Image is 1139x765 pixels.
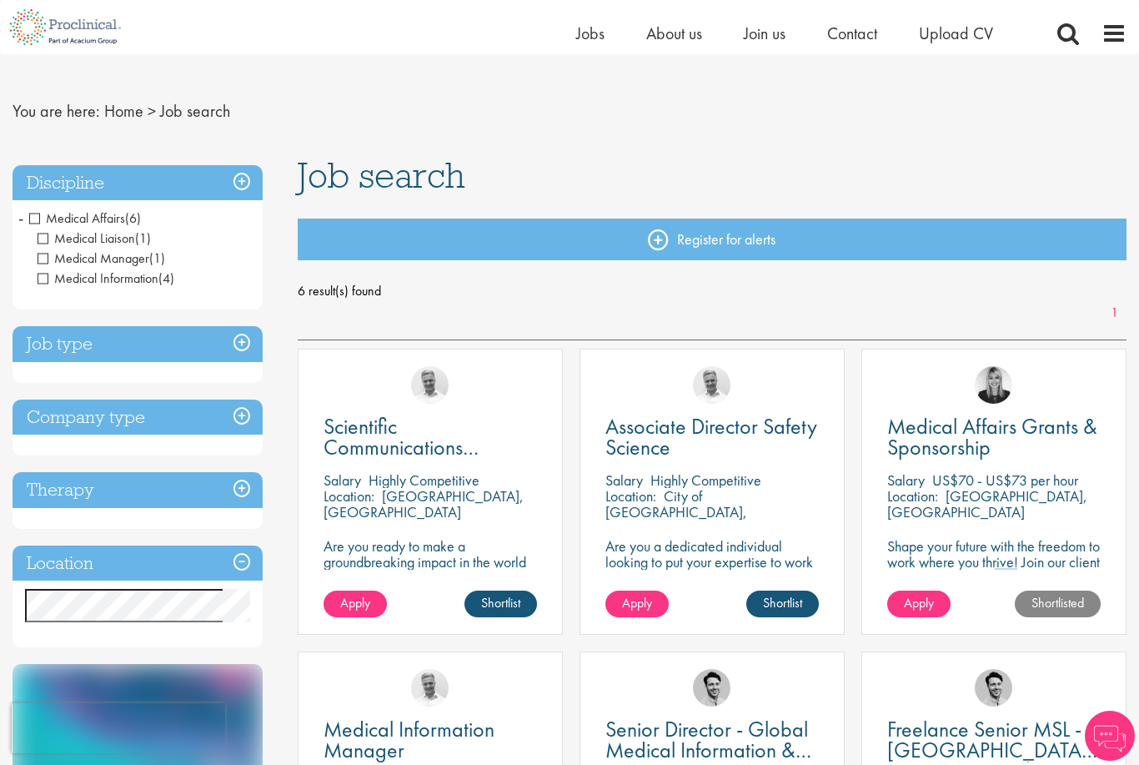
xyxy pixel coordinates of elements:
h3: Location [13,546,263,581]
a: Apply [887,591,951,617]
span: Medical Manager [38,249,165,267]
img: Chatbot [1085,711,1135,761]
span: Medical Liaison [38,229,151,247]
span: Job search [160,100,230,122]
a: 1 [1102,304,1126,323]
a: Shortlisted [1015,591,1101,617]
a: Senior Director - Global Medical Information & Medical Affairs [605,719,819,761]
a: Jobs [576,23,605,44]
p: [GEOGRAPHIC_DATA], [GEOGRAPHIC_DATA] [887,486,1087,521]
a: Shortlist [746,591,819,617]
span: Medical Affairs Grants & Sponsorship [887,412,1097,461]
a: Apply [605,591,669,617]
a: Apply [324,591,387,617]
img: Joshua Bye [411,669,449,707]
a: Medical Affairs Grants & Sponsorship [887,416,1101,458]
a: Contact [827,23,877,44]
span: Medical Manager [38,249,149,267]
span: - [18,205,23,230]
span: (4) [158,269,174,287]
span: (1) [135,229,151,247]
p: Shape your future with the freedom to work where you thrive! Join our client with this fully remo... [887,538,1101,601]
span: Apply [622,594,652,611]
img: Thomas Pinnock [693,669,730,707]
p: Are you a dedicated individual looking to put your expertise to work fully flexibly in a remote p... [605,538,819,617]
img: Joshua Bye [411,366,449,404]
span: Medical Liaison [38,229,135,247]
h3: Job type [13,326,263,362]
a: About us [646,23,702,44]
span: Apply [904,594,934,611]
span: > [148,100,156,122]
p: US$70 - US$73 per hour [932,471,1078,490]
span: Location: [887,486,938,506]
a: Freelance Senior MSL - [GEOGRAPHIC_DATA] - Cardiovascular/ Rare Disease [887,719,1101,761]
span: Medical Affairs [29,209,125,227]
p: City of [GEOGRAPHIC_DATA], [GEOGRAPHIC_DATA] [605,486,747,537]
span: Medical Information Manager [324,715,494,764]
a: breadcrumb link [104,100,143,122]
span: Scientific Communications Manager - Oncology [324,412,507,482]
span: Location: [324,486,374,506]
a: Associate Director Safety Science [605,416,819,458]
p: [GEOGRAPHIC_DATA], [GEOGRAPHIC_DATA] [324,486,524,521]
p: Are you ready to make a groundbreaking impact in the world of biotechnology? Join a growing compa... [324,538,537,617]
span: Location: [605,486,656,506]
a: Register for alerts [298,219,1127,260]
span: (1) [149,249,165,267]
p: Highly Competitive [650,471,761,490]
span: Medical Affairs [29,209,141,227]
img: Joshua Bye [693,366,730,404]
span: Associate Director Safety Science [605,412,817,461]
a: Upload CV [919,23,993,44]
span: (6) [125,209,141,227]
span: Medical Information [38,269,174,287]
span: Salary [887,471,925,490]
a: Join us [744,23,785,44]
a: Medical Information Manager [324,719,537,761]
span: Apply [340,594,370,611]
span: Medical Information [38,269,158,287]
h3: Discipline [13,165,263,201]
img: Thomas Pinnock [975,669,1012,707]
h3: Company type [13,400,263,435]
span: You are here: [13,100,100,122]
span: 6 result(s) found [298,279,1127,304]
span: Job search [298,153,465,198]
span: Salary [605,471,643,490]
img: Janelle Jones [975,366,1012,404]
a: Scientific Communications Manager - Oncology [324,416,537,458]
iframe: reCAPTCHA [12,703,225,753]
span: Salary [324,471,361,490]
p: Highly Competitive [369,471,479,490]
h3: Therapy [13,472,263,508]
a: Shortlist [464,591,537,617]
